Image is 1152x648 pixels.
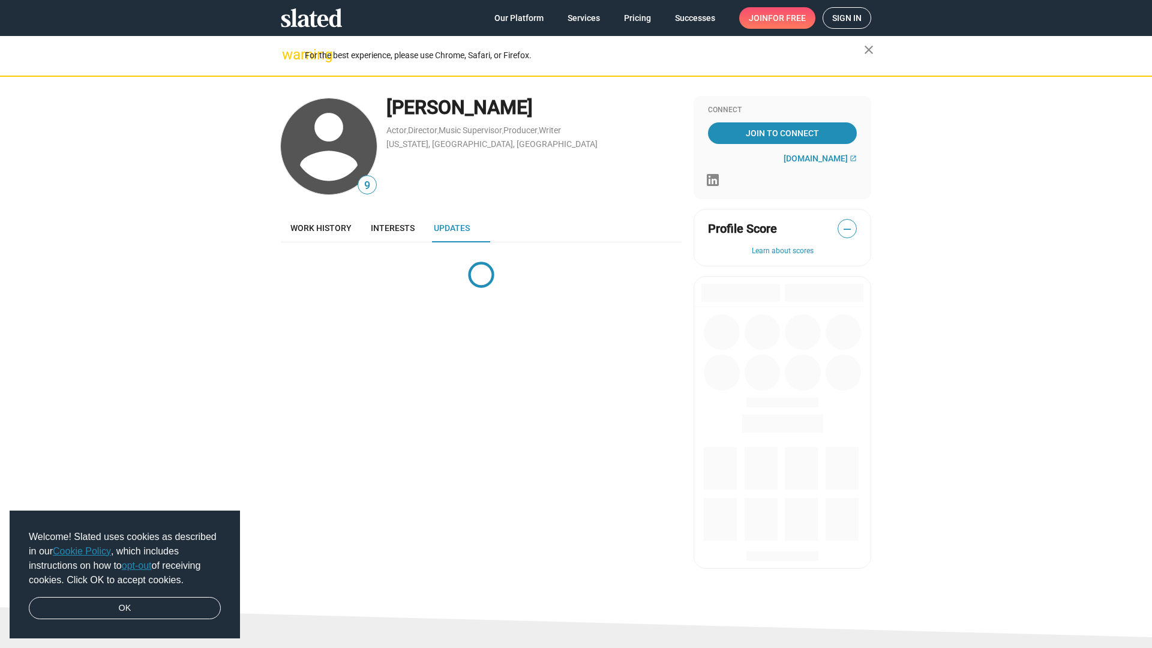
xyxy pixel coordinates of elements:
span: , [502,128,503,134]
div: cookieconsent [10,511,240,639]
span: Sign in [832,8,862,28]
a: Joinfor free [739,7,815,29]
a: Interests [361,214,424,242]
span: Successes [675,7,715,29]
a: Sign in [823,7,871,29]
div: Connect [708,106,857,115]
span: , [407,128,408,134]
a: [US_STATE], [GEOGRAPHIC_DATA], [GEOGRAPHIC_DATA] [386,139,598,149]
span: Our Platform [494,7,544,29]
span: , [437,128,439,134]
a: dismiss cookie message [29,597,221,620]
span: Updates [434,223,470,233]
a: Pricing [614,7,661,29]
span: , [538,128,539,134]
a: Join To Connect [708,122,857,144]
span: [DOMAIN_NAME] [784,154,848,163]
a: Writer [539,125,561,135]
span: Welcome! Slated uses cookies as described in our , which includes instructions on how to of recei... [29,530,221,587]
mat-icon: open_in_new [850,155,857,162]
div: [PERSON_NAME] [386,95,682,121]
a: Updates [424,214,479,242]
span: 9 [358,178,376,194]
span: Pricing [624,7,651,29]
a: Our Platform [485,7,553,29]
a: Music Supervisor [439,125,502,135]
span: Join [749,7,806,29]
a: opt-out [122,560,152,571]
a: Producer [503,125,538,135]
span: Interests [371,223,415,233]
span: Join To Connect [710,122,854,144]
mat-icon: close [862,43,876,57]
button: Learn about scores [708,247,857,256]
span: Profile Score [708,221,777,237]
a: Director [408,125,437,135]
div: For the best experience, please use Chrome, Safari, or Firefox. [305,47,864,64]
a: Actor [386,125,407,135]
a: Services [558,7,610,29]
mat-icon: warning [282,47,296,62]
span: Work history [290,223,352,233]
a: [DOMAIN_NAME] [784,154,857,163]
a: Work history [281,214,361,242]
span: Services [568,7,600,29]
span: — [838,221,856,237]
a: Successes [665,7,725,29]
span: for free [768,7,806,29]
a: Cookie Policy [53,546,111,556]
